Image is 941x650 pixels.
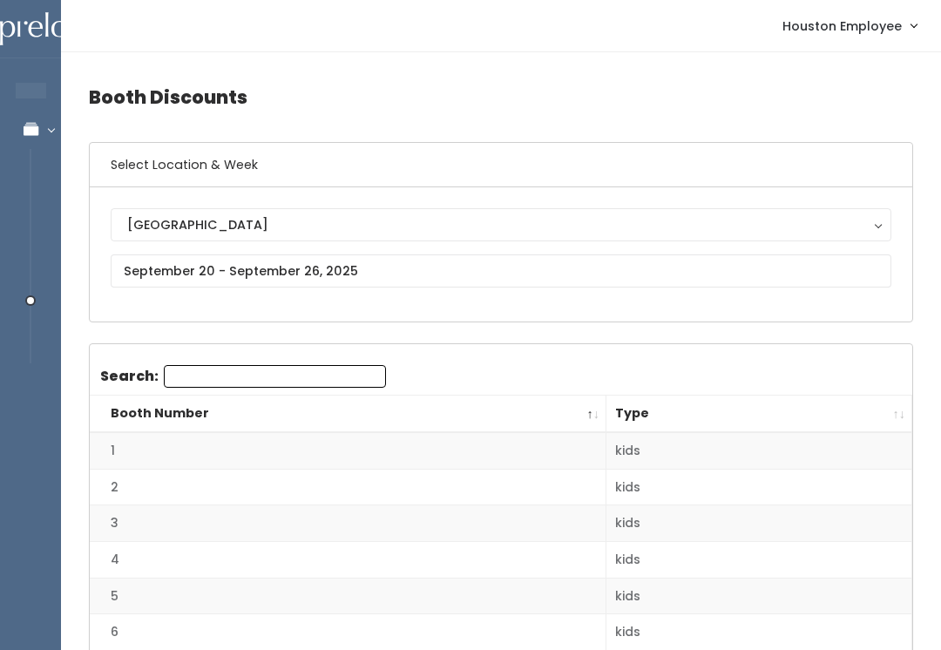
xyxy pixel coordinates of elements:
[606,432,912,469] td: kids
[111,208,891,241] button: [GEOGRAPHIC_DATA]
[90,143,912,187] h6: Select Location & Week
[606,578,912,614] td: kids
[90,469,606,505] td: 2
[111,254,891,288] input: September 20 - September 26, 2025
[89,73,913,121] h4: Booth Discounts
[782,17,902,36] span: Houston Employee
[127,215,875,234] div: [GEOGRAPHIC_DATA]
[90,578,606,614] td: 5
[606,542,912,579] td: kids
[100,365,386,388] label: Search:
[90,542,606,579] td: 4
[765,7,934,44] a: Houston Employee
[606,505,912,542] td: kids
[164,365,386,388] input: Search:
[606,469,912,505] td: kids
[90,505,606,542] td: 3
[90,432,606,469] td: 1
[90,396,606,433] th: Booth Number: activate to sort column descending
[606,396,912,433] th: Type: activate to sort column ascending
